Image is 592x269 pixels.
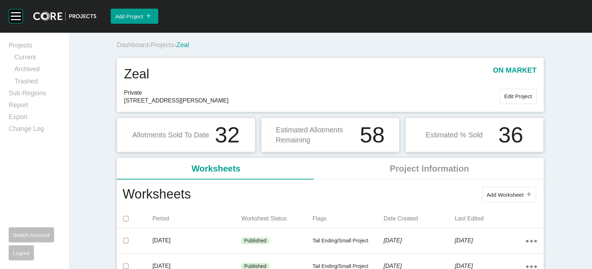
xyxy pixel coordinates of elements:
p: Period [153,215,242,223]
button: Add Project [111,9,158,24]
p: Tail Ending/Small Project [313,237,384,245]
h1: 58 [360,124,385,146]
p: Date Created [384,215,455,223]
p: Flags [313,215,384,223]
span: Zeal [176,41,189,49]
a: Report [9,101,60,113]
button: Logout [9,245,34,260]
a: Current [14,53,60,65]
p: [DATE] [455,237,526,245]
span: Add Worksheet [487,192,523,198]
a: Trashed [14,77,60,89]
p: Allotments Sold To Date [132,130,209,140]
li: Worksheets [117,158,315,179]
p: [DATE] [153,237,242,245]
h1: Worksheets [123,185,191,204]
span: Add Project [115,13,143,19]
a: Archived [14,65,60,77]
span: [STREET_ADDRESS][PERSON_NAME] [124,97,499,105]
button: Edit Project [499,89,536,104]
span: › [149,41,151,49]
p: Published [244,237,266,245]
h1: Zeal [124,65,149,83]
span: › [174,41,176,49]
span: Switch Account [13,232,50,238]
p: on market [493,65,536,83]
span: Logout [13,250,30,256]
p: Estimated % Sold [426,130,483,140]
button: Add Worksheet [482,187,536,202]
h1: 32 [215,124,240,146]
a: Export [9,113,60,124]
img: core-logo-dark.3138cae2.png [33,12,96,21]
a: Dashboard [117,41,149,49]
span: Private [124,89,499,97]
p: Last Edited [455,215,526,223]
p: Worksheet Status [241,215,312,223]
p: Estimated Allotments Remaining [276,125,355,145]
a: Change Log [9,124,60,136]
span: Edit Project [504,93,532,99]
a: Projects [9,41,60,53]
button: Switch Account [9,227,54,242]
li: Project Information [315,158,544,179]
a: Projects [151,41,174,49]
p: [DATE] [384,237,455,245]
h1: 36 [498,124,523,146]
a: Sub-Regions [9,89,60,101]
